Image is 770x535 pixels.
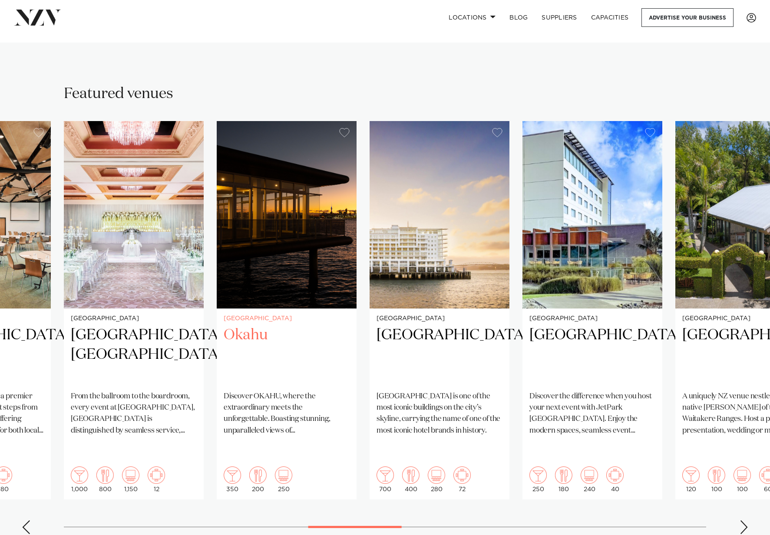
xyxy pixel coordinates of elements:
div: 100 [708,466,725,492]
p: Discover the difference when you host your next event with JetPark [GEOGRAPHIC_DATA]. Enjoy the m... [529,391,655,437]
small: [GEOGRAPHIC_DATA] [224,315,350,322]
div: 180 [555,466,572,492]
swiper-slide: 12 / 29 [64,121,204,499]
img: theatre.png [275,466,292,484]
a: Advertise your business [641,8,734,27]
img: cocktail.png [71,466,88,484]
img: dining.png [708,466,725,484]
div: 250 [529,466,547,492]
p: From the ballroom to the boardroom, every event at [GEOGRAPHIC_DATA], [GEOGRAPHIC_DATA] is distin... [71,391,197,437]
a: Capacities [584,8,636,27]
div: 40 [606,466,624,492]
img: theatre.png [428,466,445,484]
a: BLOG [502,8,535,27]
div: 800 [96,466,114,492]
a: Locations [442,8,502,27]
img: theatre.png [581,466,598,484]
img: theatre.png [734,466,751,484]
div: 12 [148,466,165,492]
div: 400 [402,466,420,492]
small: [GEOGRAPHIC_DATA] [71,315,197,322]
img: meeting.png [453,466,471,484]
div: 200 [249,466,267,492]
h2: [GEOGRAPHIC_DATA], [GEOGRAPHIC_DATA] [71,325,197,384]
h2: [GEOGRAPHIC_DATA] [529,325,655,384]
swiper-slide: 14 / 29 [370,121,509,499]
a: [GEOGRAPHIC_DATA] [GEOGRAPHIC_DATA], [GEOGRAPHIC_DATA] From the ballroom to the boardroom, every ... [64,121,204,499]
h2: Featured venues [64,84,173,104]
a: [GEOGRAPHIC_DATA] [GEOGRAPHIC_DATA] Discover the difference when you host your next event with Je... [522,121,662,499]
img: dining.png [402,466,420,484]
img: cocktail.png [529,466,547,484]
a: SUPPLIERS [535,8,584,27]
img: cocktail.png [682,466,700,484]
div: 1,000 [71,466,88,492]
small: [GEOGRAPHIC_DATA] [377,315,502,322]
img: cocktail.png [224,466,241,484]
div: 240 [581,466,598,492]
p: [GEOGRAPHIC_DATA] is one of the most iconic buildings on the city’s skyline, carrying the name of... [377,391,502,437]
img: dining.png [555,466,572,484]
div: 1,150 [122,466,139,492]
img: nzv-logo.png [14,10,61,25]
div: 280 [428,466,445,492]
img: cocktail.png [377,466,394,484]
img: theatre.png [122,466,139,484]
img: meeting.png [606,466,624,484]
small: [GEOGRAPHIC_DATA] [529,315,655,322]
div: 100 [734,466,751,492]
div: 72 [453,466,471,492]
img: dining.png [96,466,114,484]
swiper-slide: 15 / 29 [522,121,662,499]
swiper-slide: 13 / 29 [217,121,357,499]
div: 350 [224,466,241,492]
div: 120 [682,466,700,492]
div: 700 [377,466,394,492]
h2: Okahu [224,325,350,384]
img: meeting.png [148,466,165,484]
a: [GEOGRAPHIC_DATA] Okahu Discover OKAHU, where the extraordinary meets the unforgettable. Boasting... [217,121,357,499]
a: [GEOGRAPHIC_DATA] [GEOGRAPHIC_DATA] [GEOGRAPHIC_DATA] is one of the most iconic buildings on the ... [370,121,509,499]
div: 250 [275,466,292,492]
h2: [GEOGRAPHIC_DATA] [377,325,502,384]
p: Discover OKAHU, where the extraordinary meets the unforgettable. Boasting stunning, unparalleled ... [224,391,350,437]
img: dining.png [249,466,267,484]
